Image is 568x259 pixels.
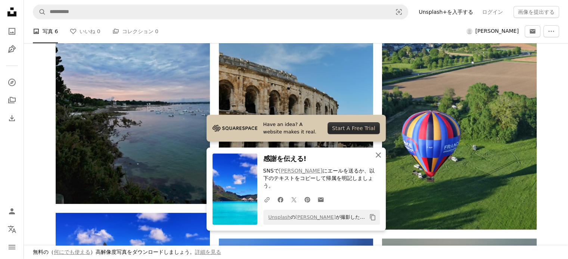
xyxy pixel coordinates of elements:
[33,4,408,19] form: サイト内でビジュアルを探す
[4,42,19,57] a: イラスト
[112,19,158,43] a: コレクション 0
[219,110,373,117] a: Damien Chaudetの写真を見る
[314,192,328,207] a: Eメールでシェアする
[4,24,19,39] a: 写真
[478,6,508,18] a: ログイン
[4,93,19,108] a: コレクション
[70,19,100,43] a: いいね 0
[207,115,386,142] a: Have an idea? A website makes it real.Start A Free Trial
[390,5,408,19] button: ビジュアル検索
[287,192,301,207] a: Twitterでシェアする
[4,4,19,21] a: ホーム — Unsplash
[195,249,221,255] a: 詳細を見る
[54,249,90,255] a: 何にでも使える
[525,25,540,37] button: Damienにメッセージを送る
[4,75,19,90] a: 探す
[263,154,380,164] h3: 感謝を伝える!
[56,98,210,104] a: Damien Chaudetの写真を見る
[295,214,336,220] a: [PERSON_NAME]
[301,192,314,207] a: Pinterestでシェアする
[414,6,478,18] a: Unsplash+を入手する
[4,222,19,237] button: 言語
[97,27,100,35] span: 0
[155,27,158,35] span: 0
[263,167,380,190] p: SNSで にエールを送るか、以下のテキストをコピーして帰属を明記しましょう。
[279,168,322,174] a: [PERSON_NAME]
[33,249,221,256] h3: 無料の（ ）高解像度写真をダウンロードしましょう。
[269,214,291,220] a: Unsplash
[274,192,287,207] a: Facebookでシェアする
[265,211,366,223] span: の が撮影した写真
[328,122,379,134] div: Start A Free Trial
[4,111,19,126] a: ダウンロード履歴
[33,5,46,19] button: Unsplashで検索する
[263,121,322,136] span: Have an idea? A website makes it real.
[513,6,559,18] button: 画像を提出する
[466,28,472,34] img: ユーザーDamien Chaudetのアバター
[366,211,379,224] button: クリップボードにコピーする
[543,25,559,37] button: その他のアクション
[4,240,19,255] button: メニュー
[475,28,519,35] span: [PERSON_NAME]
[4,204,19,219] a: ログイン / 登録する
[382,111,536,117] a: 昼間の緑の芝生の上の熱気球
[212,123,257,134] img: file-1705255347840-230a6ab5bca9image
